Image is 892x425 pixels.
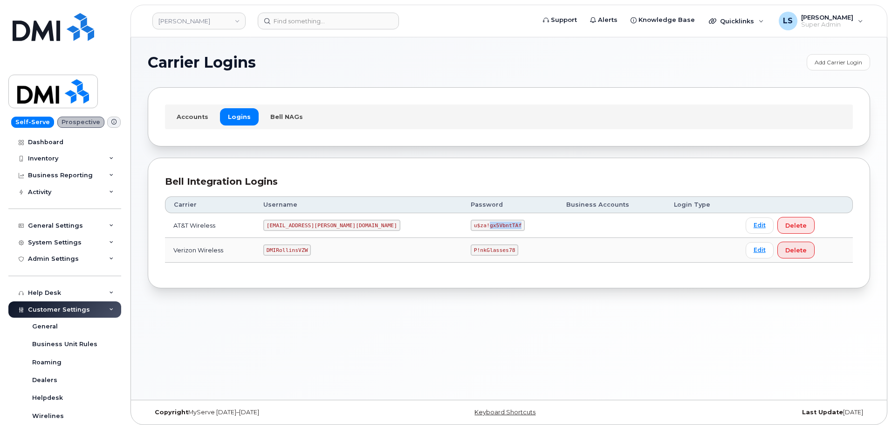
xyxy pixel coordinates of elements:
div: MyServe [DATE]–[DATE] [148,409,389,416]
strong: Last Update [802,409,843,416]
code: P!nkGlasses78 [471,244,518,256]
th: Username [255,196,462,213]
code: DMIRollinsVZW [263,244,311,256]
a: Edit [746,242,774,258]
span: Delete [785,221,807,230]
code: u$za!gx5VbntTAf [471,220,525,231]
th: Carrier [165,196,255,213]
span: Carrier Logins [148,56,256,70]
td: AT&T Wireless [165,213,255,238]
th: Login Type [666,196,737,213]
a: Bell NAGs [262,108,311,125]
a: Logins [220,108,259,125]
td: Verizon Wireless [165,238,255,263]
div: Bell Integration Logins [165,175,853,188]
div: [DATE] [629,409,870,416]
button: Delete [777,242,815,258]
strong: Copyright [155,409,188,416]
code: [EMAIL_ADDRESS][PERSON_NAME][DOMAIN_NAME] [263,220,400,231]
span: Delete [785,246,807,255]
a: Keyboard Shortcuts [474,409,535,416]
th: Password [462,196,558,213]
th: Business Accounts [558,196,666,213]
button: Delete [777,217,815,234]
a: Edit [746,217,774,234]
a: Add Carrier Login [807,54,870,70]
a: Accounts [169,108,216,125]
